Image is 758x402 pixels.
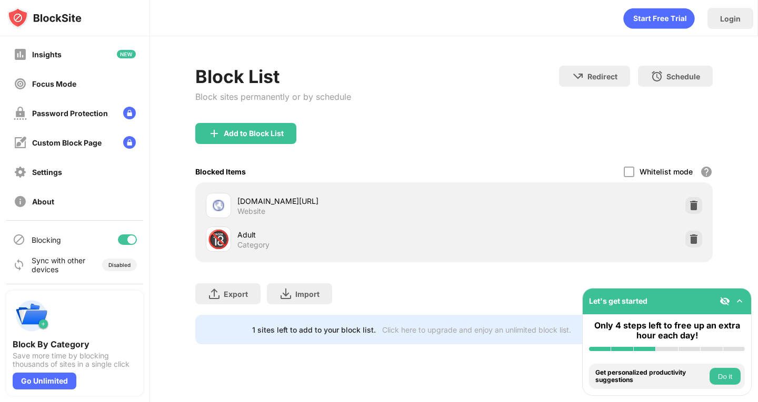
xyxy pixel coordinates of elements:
div: Block sites permanently or by schedule [195,91,351,102]
img: settings-off.svg [14,166,27,179]
div: Login [720,14,741,23]
img: push-categories.svg [13,297,51,335]
div: Category [237,240,270,250]
button: Do it [710,368,741,385]
img: blocking-icon.svg [13,233,25,246]
div: [DOMAIN_NAME][URL] [237,195,454,207]
img: new-icon.svg [117,50,136,58]
img: customize-block-page-off.svg [14,136,27,149]
div: Let's get started [589,296,647,305]
img: insights-off.svg [14,48,27,61]
div: Blocking [32,235,61,244]
img: omni-setup-toggle.svg [734,296,745,306]
div: Custom Block Page [32,138,102,147]
img: sync-icon.svg [13,259,25,271]
div: Blocked Items [195,167,246,176]
img: lock-menu.svg [123,107,136,119]
div: Focus Mode [32,79,76,88]
img: favicons [212,199,225,212]
div: Import [295,290,320,298]
div: Adult [237,229,454,240]
div: Redirect [587,72,617,81]
div: Insights [32,50,62,59]
img: focus-off.svg [14,77,27,90]
div: Disabled [108,262,131,268]
div: Export [224,290,248,298]
div: Get personalized productivity suggestions [595,369,707,384]
div: Click here to upgrade and enjoy an unlimited block list. [382,325,571,334]
div: Sync with other devices [32,256,86,274]
img: eye-not-visible.svg [720,296,730,306]
img: logo-blocksite.svg [7,7,82,28]
div: Settings [32,168,62,177]
div: Go Unlimited [13,373,76,389]
img: lock-menu.svg [123,136,136,149]
img: about-off.svg [14,195,27,208]
div: Save more time by blocking thousands of sites in a single click [13,352,137,368]
div: Website [237,207,265,216]
div: 1 sites left to add to your block list. [252,325,376,334]
div: Block By Category [13,339,137,349]
div: Whitelist mode [640,167,693,176]
div: animation [623,8,695,29]
div: Add to Block List [224,129,284,138]
div: Password Protection [32,109,108,118]
img: password-protection-off.svg [14,107,27,120]
div: About [32,197,54,206]
div: Block List [195,66,351,87]
div: 🔞 [207,229,230,250]
div: Only 4 steps left to free up an extra hour each day! [589,321,745,341]
div: Schedule [666,72,700,81]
